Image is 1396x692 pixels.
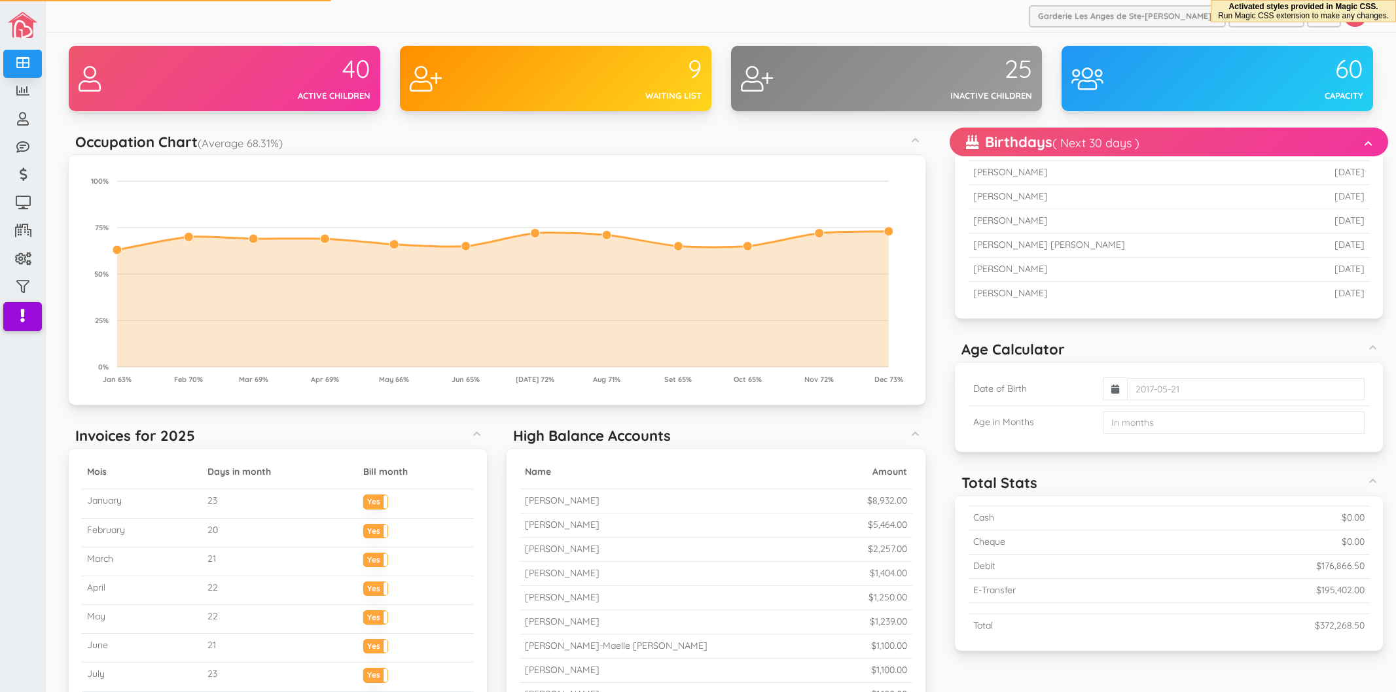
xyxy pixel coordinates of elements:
div: Active children [224,90,370,102]
td: [PERSON_NAME] [968,185,1289,209]
td: [DATE] [1289,258,1370,282]
td: 23 [202,489,358,518]
label: Yes [364,582,387,592]
h5: Bill month [363,467,469,477]
small: $8,932.00 [867,494,907,506]
td: [DATE] [1289,185,1370,209]
tspan: Oct 65% [734,375,762,384]
small: [PERSON_NAME] [525,494,600,506]
tspan: Jan 63% [103,375,132,384]
small: $1,239.00 [870,615,907,627]
h5: Total Stats [961,475,1037,491]
td: Cash [968,506,1156,530]
td: 22 [202,605,358,634]
td: 21 [202,634,358,663]
h5: Occupation Chart [75,134,283,150]
small: [PERSON_NAME] [525,664,600,676]
h5: Days in month [207,467,353,477]
tspan: 75% [95,223,109,232]
td: $0.00 [1156,530,1370,555]
td: [DATE] [1289,209,1370,234]
small: [PERSON_NAME] [525,567,600,579]
td: [PERSON_NAME] [PERSON_NAME] [968,234,1289,258]
tspan: May 66% [379,375,409,384]
td: April [82,576,202,604]
tspan: Dec 73% [874,375,903,384]
tspan: 25% [95,316,109,325]
div: 40 [224,56,370,83]
small: $5,464.00 [868,519,907,530]
h5: High Balance Accounts [513,428,671,443]
small: [PERSON_NAME] [525,543,600,555]
td: [PERSON_NAME] [968,258,1289,282]
td: [PERSON_NAME] [968,209,1289,234]
td: 20 [202,518,358,547]
tspan: Nov 72% [804,375,834,384]
tspan: 0% [98,362,109,372]
span: Run Magic CSS extension to make any changes. [1218,11,1389,20]
div: Activated styles provided in Magic CSS. [1218,2,1389,20]
small: [PERSON_NAME] [525,519,600,530]
td: $195,402.00 [1156,579,1370,603]
small: $1,404.00 [870,567,907,579]
label: Yes [364,640,387,649]
small: [PERSON_NAME] [525,615,600,627]
td: $372,268.50 [1156,614,1370,638]
td: [DATE] [1289,234,1370,258]
td: [DATE] [1289,282,1370,305]
td: Date of Birth [968,372,1098,406]
small: [PERSON_NAME]-Maelle [PERSON_NAME] [525,640,707,651]
input: In months [1103,411,1365,434]
td: February [82,518,202,547]
div: Inactive children [886,90,1032,102]
td: July [82,663,202,691]
td: 22 [202,576,358,604]
label: Yes [364,668,387,678]
div: 9 [556,56,702,83]
tspan: Feb 70% [174,375,203,384]
tspan: [DATE] 72% [516,375,554,384]
input: 2017-05-21 [1127,378,1365,400]
h5: Age Calculator [961,341,1065,357]
h5: Invoices for 2025 [75,428,195,443]
td: Total [968,614,1156,638]
td: January [82,489,202,518]
div: 60 [1217,56,1363,83]
small: $1,100.00 [871,664,907,676]
small: $1,250.00 [868,591,907,603]
td: May [82,605,202,634]
img: image [8,12,37,38]
label: Yes [364,611,387,621]
div: Waiting list [556,90,702,102]
div: 25 [886,56,1032,83]
div: Capacity [1217,90,1363,102]
td: Debit [968,555,1156,579]
tspan: Aug 71% [593,375,620,384]
h5: Amount [836,467,907,477]
td: June [82,634,202,663]
td: [PERSON_NAME] [968,282,1289,305]
small: $1,100.00 [871,640,907,651]
td: 21 [202,547,358,576]
small: ( Next 30 days ) [1052,135,1139,150]
h5: Mois [87,467,197,477]
h5: Birthdays [966,134,1139,150]
tspan: Jun 65% [452,375,480,384]
td: $0.00 [1156,506,1370,530]
td: [PERSON_NAME] [968,161,1289,185]
td: $176,866.50 [1156,555,1370,579]
label: Yes [364,495,387,505]
td: E-Transfer [968,579,1156,603]
td: Age in Months [968,406,1098,440]
tspan: Mar 69% [239,375,268,384]
tspan: Apr 69% [311,375,339,384]
small: [PERSON_NAME] [525,591,600,603]
label: Yes [364,525,387,534]
td: March [82,547,202,576]
h5: Name [525,467,825,477]
tspan: 50% [94,269,109,279]
small: $2,257.00 [868,543,907,555]
td: 23 [202,663,358,691]
label: Yes [364,553,387,563]
td: Cheque [968,530,1156,555]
